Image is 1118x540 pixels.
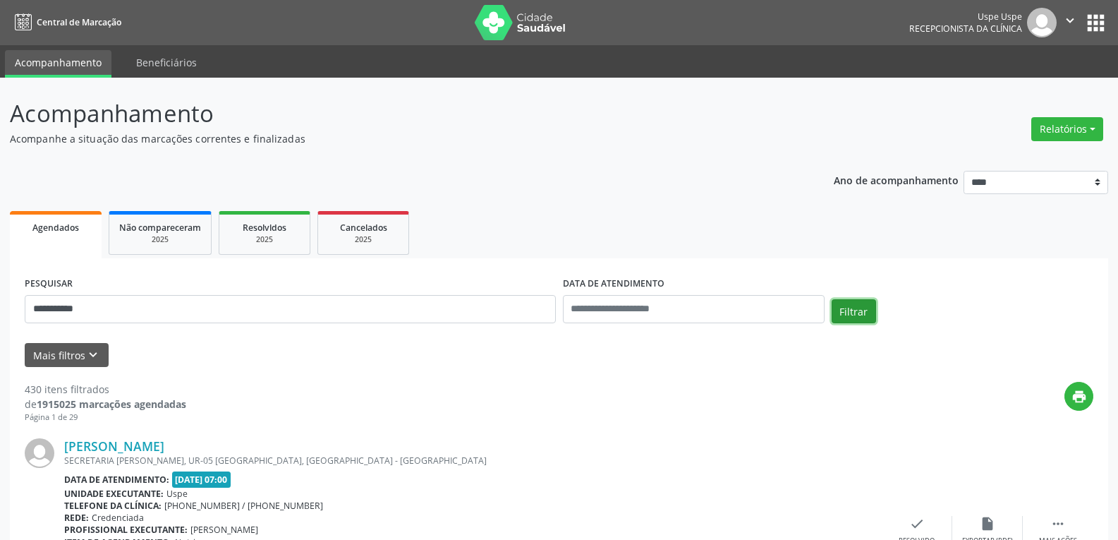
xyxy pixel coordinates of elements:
b: Rede: [64,512,89,524]
i:  [1050,516,1066,532]
i: print [1071,389,1087,404]
div: 2025 [328,234,399,245]
span: Agendados [32,222,79,234]
button: apps [1083,11,1108,35]
img: img [25,438,54,468]
span: Não compareceram [119,222,201,234]
div: 2025 [229,234,300,245]
span: Resolvidos [243,222,286,234]
label: DATA DE ATENDIMENTO [563,273,664,295]
a: [PERSON_NAME] [64,438,164,454]
span: Recepcionista da clínica [909,23,1022,35]
b: Profissional executante: [64,524,188,536]
a: Central de Marcação [10,11,121,34]
i: check [909,516,925,532]
label: PESQUISAR [25,273,73,295]
img: img [1027,8,1057,37]
strong: 1915025 marcações agendadas [37,397,186,411]
button: Filtrar [832,299,876,323]
div: SECRETARIA [PERSON_NAME], UR-05 [GEOGRAPHIC_DATA], [GEOGRAPHIC_DATA] - [GEOGRAPHIC_DATA] [64,455,882,467]
p: Acompanhe a situação das marcações correntes e finalizadas [10,131,779,146]
span: Cancelados [340,222,387,234]
button:  [1057,8,1083,37]
span: Credenciada [92,512,144,524]
i: insert_drive_file [980,516,995,532]
div: 430 itens filtrados [25,382,186,397]
div: 2025 [119,234,201,245]
p: Ano de acompanhamento [834,171,959,188]
b: Unidade executante: [64,488,164,500]
span: Central de Marcação [37,16,121,28]
button: Mais filtroskeyboard_arrow_down [25,343,109,368]
p: Acompanhamento [10,96,779,131]
span: [PERSON_NAME] [190,524,258,536]
span: [PHONE_NUMBER] / [PHONE_NUMBER] [164,500,323,512]
button: Relatórios [1031,117,1103,141]
a: Beneficiários [126,50,207,75]
b: Data de atendimento: [64,474,169,486]
div: Página 1 de 29 [25,412,186,424]
span: Uspe [166,488,188,500]
span: [DATE] 07:00 [172,472,231,488]
div: Uspe Uspe [909,11,1022,23]
a: Acompanhamento [5,50,111,78]
div: de [25,397,186,412]
button: print [1064,382,1093,411]
i: keyboard_arrow_down [85,347,101,363]
b: Telefone da clínica: [64,500,162,512]
i:  [1062,13,1078,28]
